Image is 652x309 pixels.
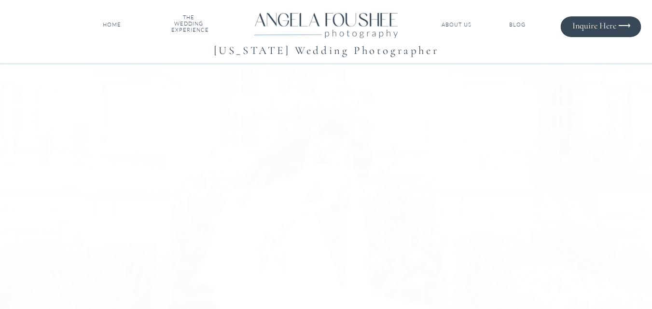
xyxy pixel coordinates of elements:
a: HOME [101,22,124,28]
nav: THE WEDDING EXPERIENCE [171,14,207,35]
a: ABOUT US [441,22,473,28]
h1: [US_STATE] Wedding Photographer [91,41,562,59]
a: BLOG [500,22,535,28]
a: Inquire Here ⟶ [564,21,631,30]
a: THE WEDDINGEXPERIENCE [171,14,207,35]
